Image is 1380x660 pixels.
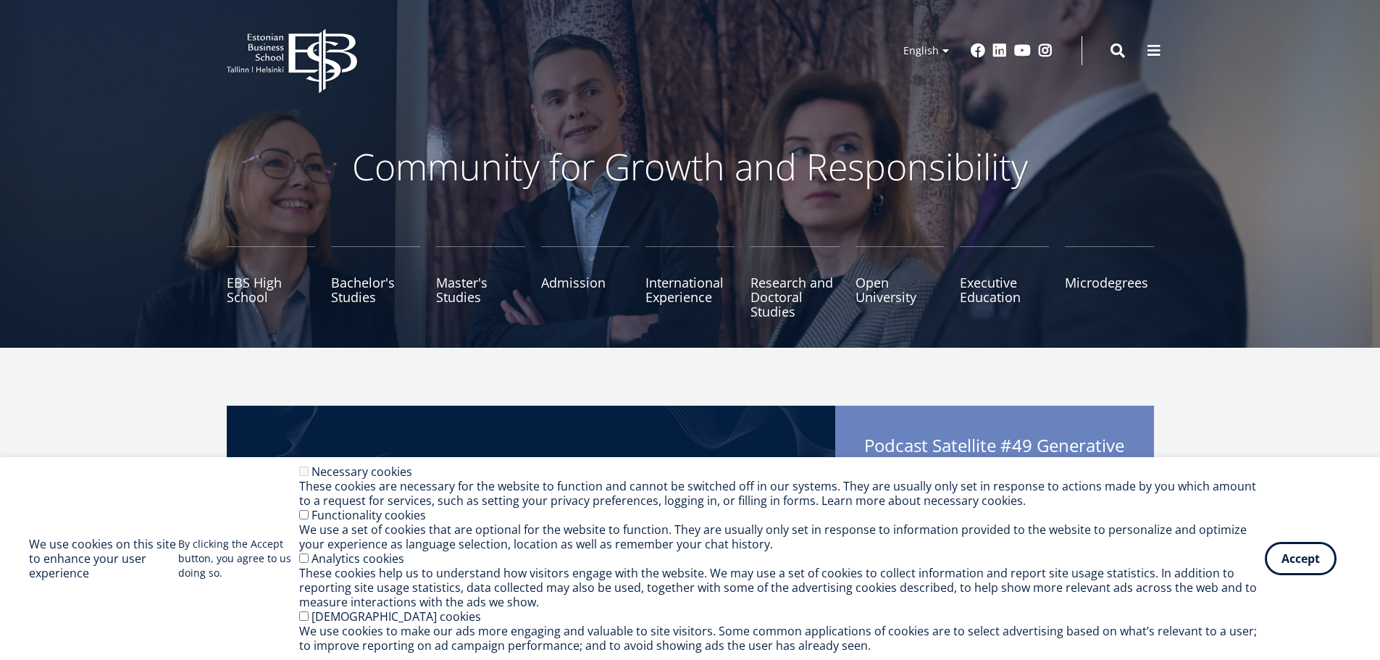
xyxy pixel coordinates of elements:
a: International Experience [645,246,735,319]
div: We use a set of cookies that are optional for the website to function. They are usually only set ... [299,522,1265,551]
h2: We use cookies on this site to enhance your user experience [29,537,178,580]
span: AI in Higher Education: The Good, the Bad, and the Ugly [864,456,1125,478]
a: Open University [856,246,945,319]
a: EBS High School [227,246,316,319]
label: [DEMOGRAPHIC_DATA] cookies [311,609,481,625]
a: Linkedin [992,43,1007,58]
a: Research and Doctoral Studies [750,246,840,319]
span: Podcast Satellite #49 Generative [864,435,1125,483]
a: Instagram [1038,43,1053,58]
div: These cookies help us to understand how visitors engage with the website. We may use a set of coo... [299,566,1265,609]
div: These cookies are necessary for the website to function and cannot be switched off in our systems... [299,479,1265,508]
label: Necessary cookies [311,464,412,480]
a: Facebook [971,43,985,58]
label: Analytics cookies [311,551,404,567]
div: We use cookies to make our ads more engaging and valuable to site visitors. Some common applicati... [299,624,1265,653]
p: By clicking the Accept button, you agree to us doing so. [178,537,299,580]
a: Master's Studies [436,246,525,319]
label: Functionality cookies [311,507,426,523]
a: Executive Education [960,246,1049,319]
a: Admission [541,246,630,319]
a: Bachelor's Studies [331,246,420,319]
a: Microdegrees [1065,246,1154,319]
p: Community for Growth and Responsibility [306,145,1074,188]
a: Youtube [1014,43,1031,58]
button: Accept [1265,542,1337,575]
